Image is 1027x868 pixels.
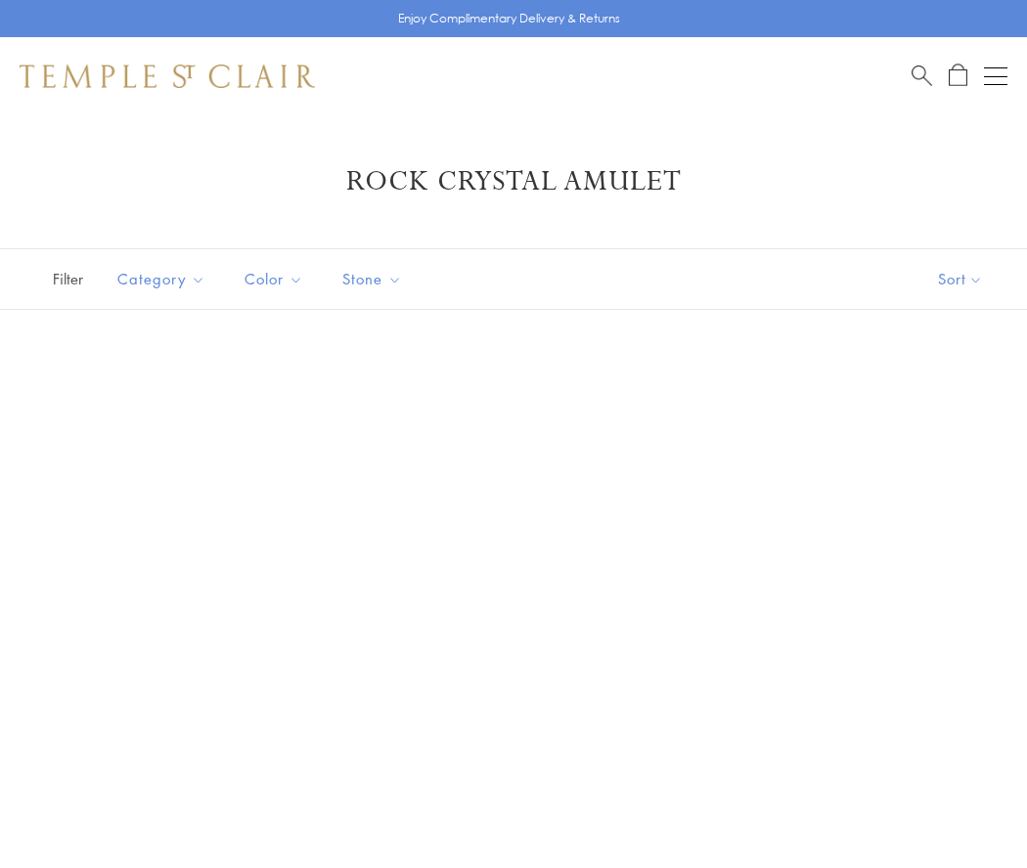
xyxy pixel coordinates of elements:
[328,257,417,301] button: Stone
[235,267,318,291] span: Color
[20,65,315,88] img: Temple St. Clair
[894,249,1027,309] button: Show sort by
[49,164,978,199] h1: Rock Crystal Amulet
[984,65,1007,88] button: Open navigation
[103,257,220,301] button: Category
[912,64,932,88] a: Search
[949,64,967,88] a: Open Shopping Bag
[398,9,620,28] p: Enjoy Complimentary Delivery & Returns
[230,257,318,301] button: Color
[333,267,417,291] span: Stone
[108,267,220,291] span: Category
